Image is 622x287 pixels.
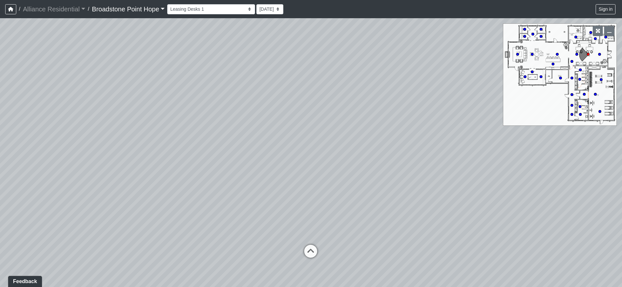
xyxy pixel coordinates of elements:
[92,3,165,16] a: Broadstone Point Hope
[16,3,23,16] span: /
[596,4,615,14] button: Sign in
[85,3,92,16] span: /
[5,274,43,287] iframe: Ybug feedback widget
[23,3,85,16] a: Alliance Residential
